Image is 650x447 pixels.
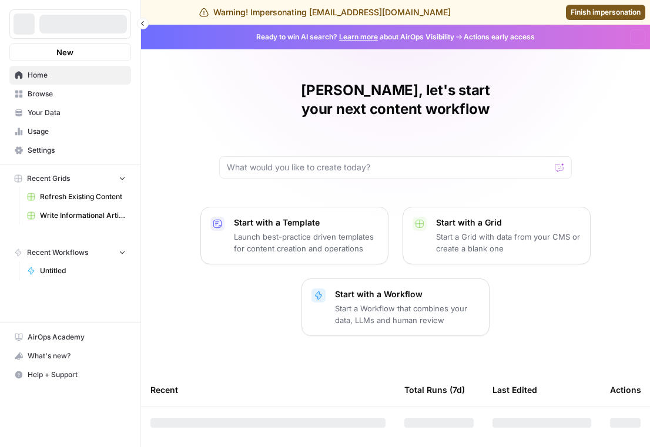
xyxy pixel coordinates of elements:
span: Settings [28,145,126,156]
a: Untitled [22,261,131,280]
h1: [PERSON_NAME], let's start your next content workflow [219,81,572,119]
span: New [56,46,73,58]
div: Total Runs (7d) [404,374,465,406]
span: Usage [28,126,126,137]
span: Your Data [28,107,126,118]
span: Ready to win AI search? about AirOps Visibility [256,32,454,42]
a: Learn more [339,32,378,41]
a: Your Data [9,103,131,122]
span: Actions early access [464,32,535,42]
a: Browse [9,85,131,103]
div: Warning! Impersonating [EMAIL_ADDRESS][DOMAIN_NAME] [199,6,451,18]
p: Start with a Grid [436,217,581,228]
p: Launch best-practice driven templates for content creation and operations [234,231,378,254]
a: Finish impersonation [566,5,645,20]
span: Home [28,70,126,80]
p: Start with a Workflow [335,288,480,300]
div: Last Edited [492,374,537,406]
a: Home [9,66,131,85]
span: Recent Workflows [27,247,88,258]
span: Refresh Existing Content [40,191,126,202]
p: Start with a Template [234,217,378,228]
a: Usage [9,122,131,141]
div: Actions [610,374,641,406]
button: Start with a TemplateLaunch best-practice driven templates for content creation and operations [200,207,388,264]
a: Write Informational Article [22,206,131,225]
button: New [9,43,131,61]
p: Start a Grid with data from your CMS or create a blank one [436,231,581,254]
span: Untitled [40,265,126,276]
p: Start a Workflow that combines your data, LLMs and human review [335,303,480,326]
button: Start with a WorkflowStart a Workflow that combines your data, LLMs and human review [301,278,490,336]
button: Recent Workflows [9,244,131,261]
button: Help + Support [9,365,131,384]
span: Finish impersonation [571,7,641,18]
span: Help + Support [28,369,126,380]
div: Recent [150,374,386,406]
span: Recent Grids [27,173,70,184]
a: AirOps Academy [9,328,131,347]
div: What's new? [10,347,130,365]
input: What would you like to create today? [227,162,550,173]
span: AirOps Academy [28,332,126,342]
span: Browse [28,89,126,99]
button: Recent Grids [9,170,131,187]
button: Start with a GridStart a Grid with data from your CMS or create a blank one [403,207,591,264]
span: Write Informational Article [40,210,126,221]
a: Refresh Existing Content [22,187,131,206]
button: What's new? [9,347,131,365]
a: Settings [9,141,131,160]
